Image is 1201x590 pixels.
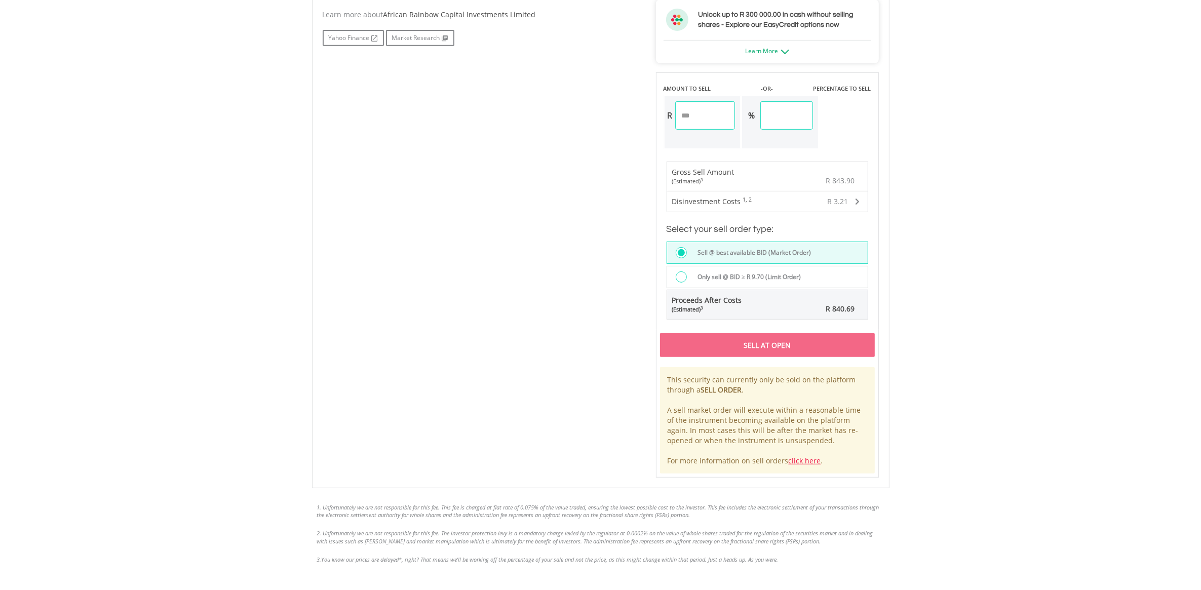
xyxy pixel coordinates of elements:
[386,30,454,46] a: Market Research
[701,385,742,395] b: SELL ORDER
[746,47,789,55] a: Learn More
[827,196,848,206] span: R 3.21
[666,9,688,31] img: ec-flower.svg
[383,10,536,19] span: African Rainbow Capital Investments Limited
[691,271,801,283] label: Only sell @ BID ≥ R 9.70 (Limit Order)
[701,305,704,310] sup: 3
[322,556,779,563] span: You know our prices are delayed*, right? That means we’ll be working off the percentage of your s...
[672,295,742,313] span: Proceeds After Costs
[317,529,884,545] li: 2. Unfortunately we are not responsible for this fee. The investor protection levy is a mandatory...
[660,367,875,474] div: This security can currently only be sold on the platform through a . A sell market order will exe...
[665,101,675,130] div: R
[667,222,868,237] h3: Select your sell order type:
[826,304,855,313] span: R 840.69
[672,167,734,185] div: Gross Sell Amount
[781,50,789,54] img: ec-arrow-down.png
[317,503,884,519] li: 1. Unfortunately we are not responsible for this fee. This fee is charged at flat rate of 0.075% ...
[699,10,869,30] h3: Unlock up to R 300 000.00 in cash without selling shares - Explore our EasyCredit options now
[761,85,773,93] label: -OR-
[742,101,760,130] div: %
[323,30,384,46] a: Yahoo Finance
[813,85,871,93] label: PERCENTAGE TO SELL
[323,10,641,20] div: Learn more about
[664,85,711,93] label: AMOUNT TO SELL
[826,176,855,185] span: R 843.90
[317,556,884,564] li: 3.
[743,196,752,203] sup: 1, 2
[660,333,875,357] div: Sell At Open
[789,456,821,465] a: click here
[691,247,811,258] label: Sell @ best available BID (Market Order)
[701,177,704,182] sup: 3
[672,305,742,313] div: (Estimated)
[672,196,741,206] span: Disinvestment Costs
[672,177,734,185] div: (Estimated)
